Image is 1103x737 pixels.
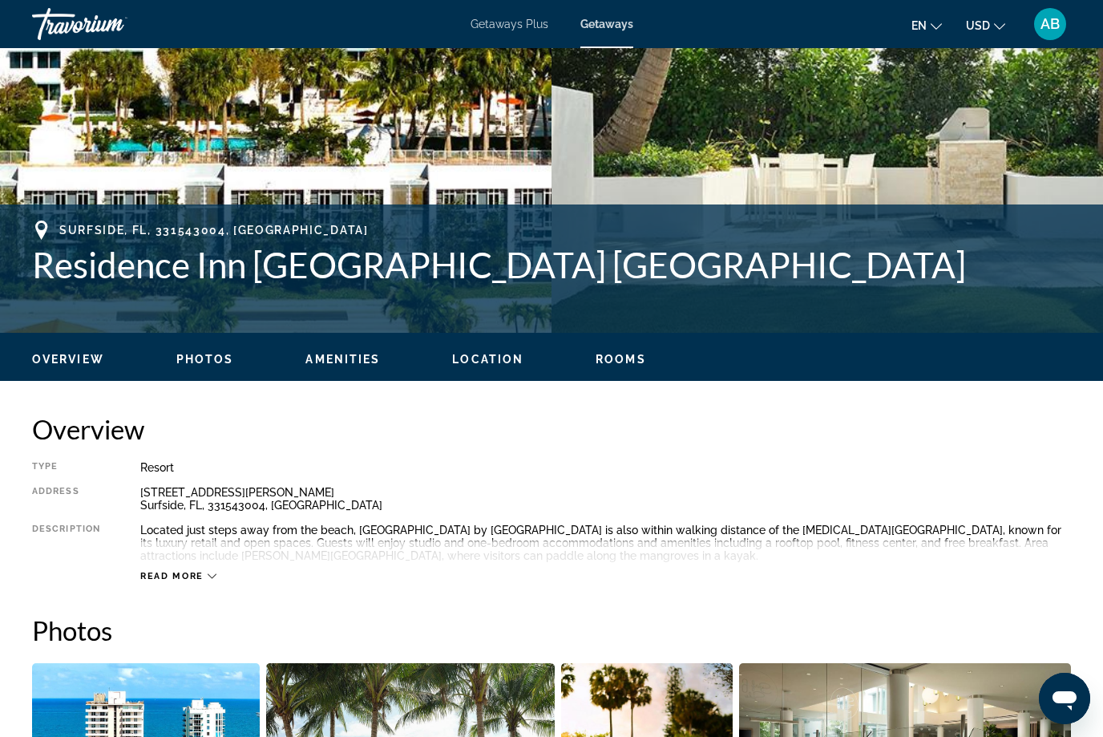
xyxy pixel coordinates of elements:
[471,18,548,30] a: Getaways Plus
[176,352,234,366] button: Photos
[1029,7,1071,41] button: User Menu
[32,486,100,512] div: Address
[59,224,369,237] span: Surfside, FL, 331543004, [GEOGRAPHIC_DATA]
[140,486,1071,512] div: [STREET_ADDRESS][PERSON_NAME] Surfside, FL, 331543004, [GEOGRAPHIC_DATA]
[32,524,100,562] div: Description
[140,570,216,582] button: Read more
[32,3,192,45] a: Travorium
[1040,16,1060,32] span: AB
[32,461,100,474] div: Type
[305,353,380,366] span: Amenities
[580,18,633,30] a: Getaways
[176,353,234,366] span: Photos
[32,413,1071,445] h2: Overview
[911,19,927,32] span: en
[140,571,204,581] span: Read more
[596,353,646,366] span: Rooms
[140,524,1071,562] div: Located just steps away from the beach, [GEOGRAPHIC_DATA] by [GEOGRAPHIC_DATA] is also within wal...
[1039,673,1090,724] iframe: Button to launch messaging window
[305,352,380,366] button: Amenities
[911,14,942,37] button: Change language
[452,353,523,366] span: Location
[966,19,990,32] span: USD
[32,352,104,366] button: Overview
[32,244,1071,285] h1: Residence Inn [GEOGRAPHIC_DATA] [GEOGRAPHIC_DATA]
[32,614,1071,646] h2: Photos
[32,353,104,366] span: Overview
[452,352,523,366] button: Location
[966,14,1005,37] button: Change currency
[140,461,1071,474] div: Resort
[596,352,646,366] button: Rooms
